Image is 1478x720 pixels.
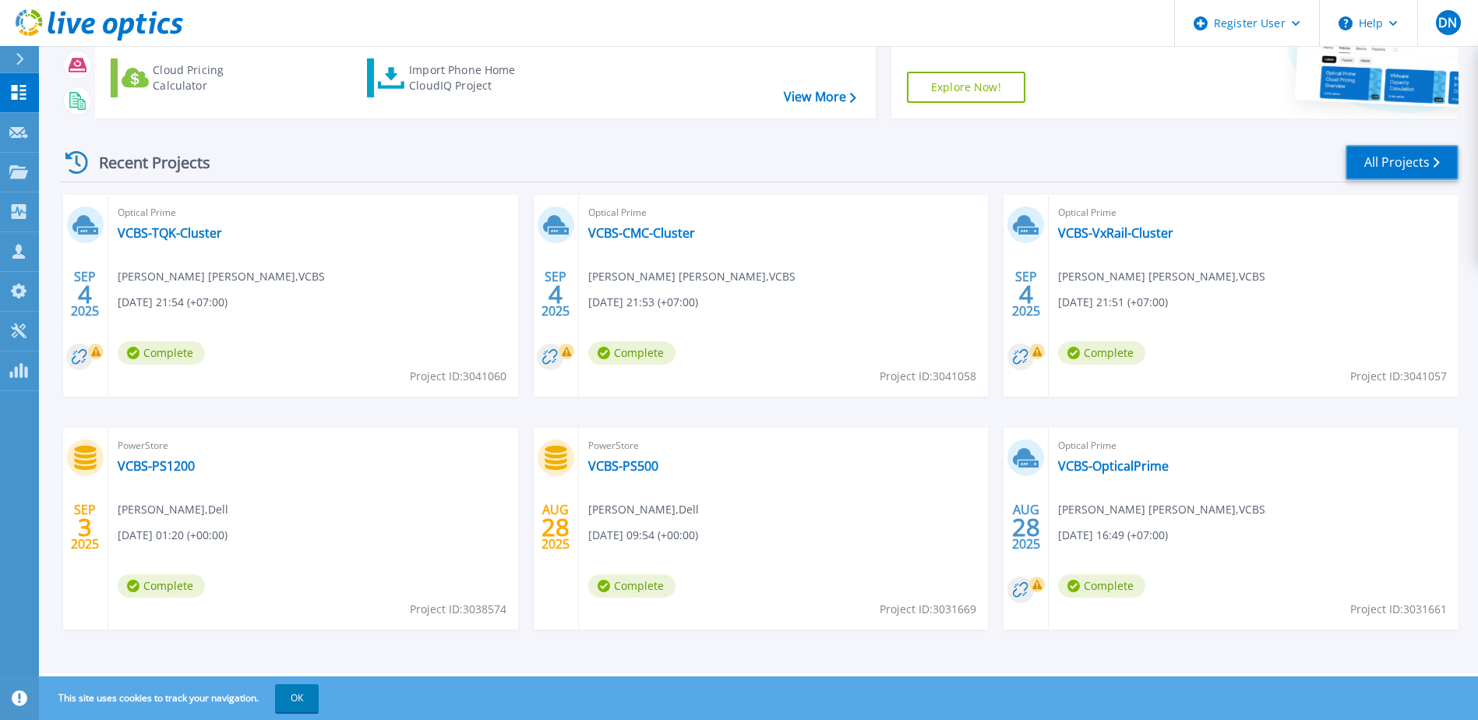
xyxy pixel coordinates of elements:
span: Optical Prime [118,204,509,221]
span: [DATE] 16:49 (+07:00) [1058,527,1168,544]
div: AUG 2025 [541,499,570,556]
span: Complete [588,341,676,365]
span: [PERSON_NAME] , Dell [118,501,228,518]
span: Optical Prime [1058,437,1449,454]
span: Complete [588,574,676,598]
span: [DATE] 21:54 (+07:00) [118,294,228,311]
span: Project ID: 3038574 [410,601,506,618]
div: Cloud Pricing Calculator [153,62,277,94]
div: SEP 2025 [70,499,100,556]
span: Complete [118,341,205,365]
a: VCBS-TQK-Cluster [118,225,222,241]
span: 3 [78,521,92,534]
a: Explore Now! [907,72,1025,103]
a: View More [784,90,856,104]
span: DN [1438,16,1457,29]
div: AUG 2025 [1011,499,1041,556]
span: [PERSON_NAME] [PERSON_NAME] , VCBS [118,268,325,285]
span: This site uses cookies to track your navigation. [43,684,319,712]
a: VCBS-VxRail-Cluster [1058,225,1173,241]
a: VCBS-CMC-Cluster [588,225,695,241]
span: Complete [1058,574,1145,598]
a: VCBS-OpticalPrime [1058,458,1169,474]
span: Complete [1058,341,1145,365]
span: 4 [549,288,563,301]
a: All Projects [1346,145,1459,180]
button: OK [275,684,319,712]
span: Project ID: 3041058 [880,368,976,385]
span: Project ID: 3041060 [410,368,506,385]
span: PowerStore [118,437,509,454]
span: [DATE] 21:53 (+07:00) [588,294,698,311]
span: 28 [1012,521,1040,534]
span: 28 [541,521,570,534]
span: Project ID: 3031661 [1350,601,1447,618]
a: Cloud Pricing Calculator [111,58,284,97]
div: SEP 2025 [541,266,570,323]
a: VCBS-PS500 [588,458,658,474]
div: SEP 2025 [1011,266,1041,323]
div: Recent Projects [60,143,231,182]
span: Project ID: 3041057 [1350,368,1447,385]
span: Project ID: 3031669 [880,601,976,618]
span: [DATE] 09:54 (+00:00) [588,527,698,544]
a: VCBS-PS1200 [118,458,195,474]
span: [PERSON_NAME] , Dell [588,501,699,518]
div: Import Phone Home CloudIQ Project [409,62,531,94]
span: Complete [118,574,205,598]
span: [DATE] 21:51 (+07:00) [1058,294,1168,311]
div: SEP 2025 [70,266,100,323]
span: 4 [1019,288,1033,301]
span: 4 [78,288,92,301]
span: PowerStore [588,437,979,454]
span: [PERSON_NAME] [PERSON_NAME] , VCBS [588,268,795,285]
span: [PERSON_NAME] [PERSON_NAME] , VCBS [1058,268,1265,285]
span: [PERSON_NAME] [PERSON_NAME] , VCBS [1058,501,1265,518]
span: Optical Prime [588,204,979,221]
span: [DATE] 01:20 (+00:00) [118,527,228,544]
span: Optical Prime [1058,204,1449,221]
